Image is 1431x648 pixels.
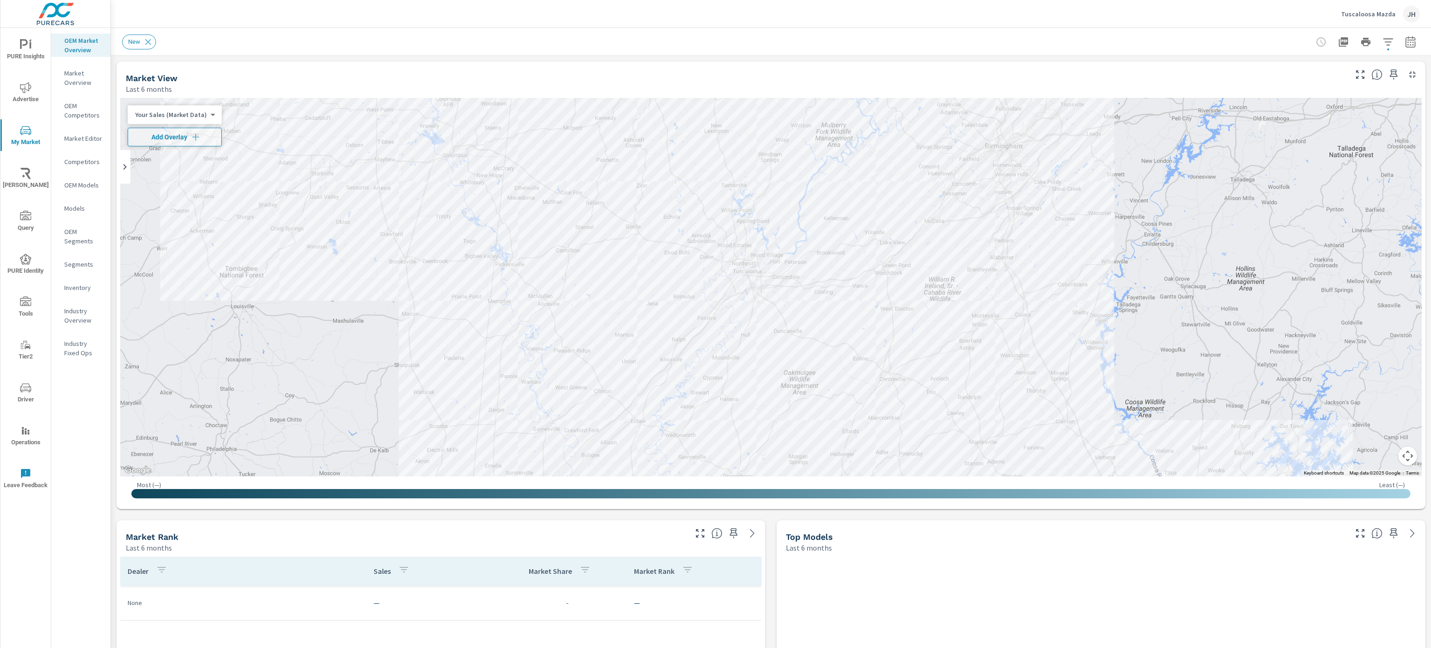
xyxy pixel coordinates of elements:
p: Market Share [529,566,572,576]
div: OEM Models [51,178,110,192]
button: Keyboard shortcuts [1304,470,1344,476]
span: Save this to your personalized report [1386,67,1401,82]
button: Select Date Range [1401,33,1420,51]
span: Market Rank shows you how you rank, in terms of sales, to other dealerships in your market. “Mark... [711,528,722,539]
div: OEM Competitors [51,99,110,122]
p: Market Rank [634,566,675,576]
p: None [128,598,359,607]
span: Driver [3,382,48,405]
p: Models [64,204,103,213]
span: Advertise [3,82,48,105]
a: See more details in report [1405,526,1420,541]
p: Segments [64,260,103,269]
a: See more details in report [745,526,760,541]
p: Market Editor [64,134,103,143]
span: Find the biggest opportunities in your market for your inventory. Understand by postal code where... [1371,69,1383,80]
button: Apply Filters [1379,33,1397,51]
p: Industry Overview [64,306,103,325]
div: Models [51,201,110,215]
div: nav menu [0,28,51,500]
p: Tuscaloosa Mazda [1341,10,1396,18]
div: OEM Market Overview [51,34,110,57]
div: Industry Overview [51,304,110,327]
p: Most ( — ) [137,481,161,489]
span: Tier2 [3,339,48,362]
div: Inventory [51,281,110,295]
div: Your Sales (Market Data) [128,110,214,119]
p: Industry Fixed Ops [64,339,103,358]
a: Terms (opens in new tab) [1406,470,1419,476]
button: Map camera controls [1398,447,1417,465]
p: Competitors [64,157,103,166]
p: Last 6 months [126,83,172,95]
button: Add Overlay [128,128,222,146]
button: Make Fullscreen [693,526,708,541]
button: "Export Report to PDF" [1334,33,1353,51]
p: OEM Market Overview [64,36,103,55]
span: Map data ©2025 Google [1349,470,1400,476]
button: Make Fullscreen [1353,526,1368,541]
span: Add Overlay [132,132,218,142]
p: Last 6 months [126,542,172,553]
span: Save this to your personalized report [726,526,741,541]
div: OEM Segments [51,225,110,248]
p: — [634,597,754,608]
div: Competitors [51,155,110,169]
p: Dealer [128,566,149,576]
button: Make Fullscreen [1353,67,1368,82]
p: - [566,597,569,608]
p: OEM Models [64,180,103,190]
span: Find the biggest opportunities within your model lineup nationwide. [Source: Market registration ... [1371,528,1383,539]
p: Your Sales (Market Data) [135,110,207,119]
p: Market Overview [64,69,103,87]
p: Inventory [64,283,103,292]
span: Query [3,211,48,234]
span: Leave Feedback [3,468,48,491]
div: Industry Fixed Ops [51,337,110,360]
p: Sales [374,566,391,576]
p: Last 6 months [786,542,832,553]
span: Tools [3,296,48,319]
span: [PERSON_NAME] [3,168,48,191]
button: Print Report [1356,33,1375,51]
div: Market Editor [51,131,110,145]
div: Market Overview [51,66,110,90]
div: Segments [51,257,110,271]
button: Minimize Widget [1405,67,1420,82]
span: Operations [3,425,48,448]
h5: Market Rank [126,532,178,542]
span: New [123,38,146,45]
p: OEM Competitors [64,101,103,120]
span: PURE Identity [3,254,48,276]
span: My Market [3,125,48,148]
p: — [374,597,489,608]
div: JH [1403,6,1420,22]
span: Save this to your personalized report [1386,526,1401,541]
a: Open this area in Google Maps (opens a new window) [123,464,153,476]
p: OEM Segments [64,227,103,246]
h5: Market View [126,73,177,83]
p: Least ( — ) [1379,481,1405,489]
div: New [122,34,156,49]
img: Google [123,464,153,476]
h5: Top Models [786,532,833,542]
span: PURE Insights [3,39,48,62]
